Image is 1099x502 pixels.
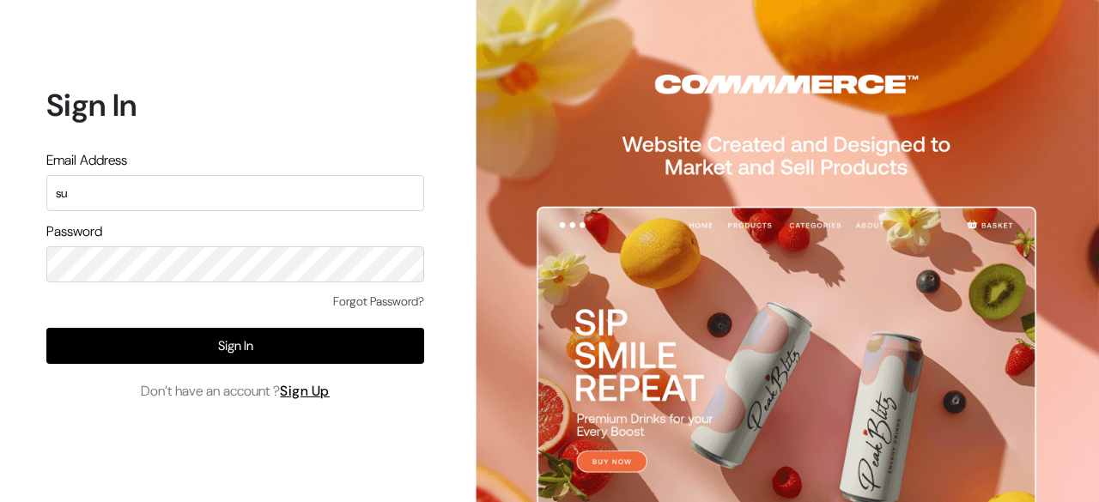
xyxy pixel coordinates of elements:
button: Sign In [46,328,424,364]
a: Forgot Password? [333,293,424,311]
span: Don’t have an account ? [141,381,330,402]
label: Password [46,221,102,242]
label: Email Address [46,150,127,171]
h1: Sign In [46,87,424,124]
a: Sign Up [280,382,330,400]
